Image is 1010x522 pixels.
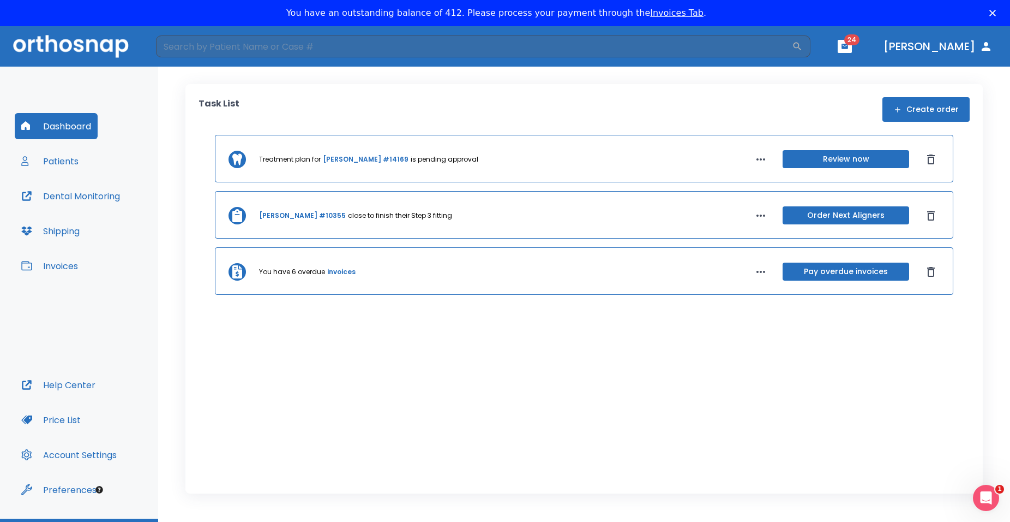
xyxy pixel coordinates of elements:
img: Orthosnap [13,35,129,57]
button: Shipping [15,218,86,244]
div: You have an outstanding balance of 412. Please process your payment through the . [286,8,706,19]
button: Help Center [15,372,102,398]
button: Dismiss [922,207,940,224]
button: Dismiss [922,263,940,281]
span: 1 [995,485,1004,494]
button: Price List [15,407,87,433]
p: Treatment plan for [259,155,321,164]
iframe: Intercom live chat [973,485,999,511]
div: Close [989,10,1000,16]
p: Task List [199,97,239,122]
button: Review now [783,150,909,168]
button: Create order [882,97,970,122]
button: Invoices [15,253,85,279]
button: [PERSON_NAME] [879,37,997,56]
button: Pay overdue invoices [783,263,909,281]
input: Search by Patient Name or Case # [156,35,792,57]
p: is pending approval [411,155,478,164]
p: close to finish their Step 3 fitting [348,211,452,221]
a: invoices [327,267,356,277]
button: Dismiss [922,151,940,168]
p: You have 6 overdue [259,267,325,277]
a: Invoices Tab [650,8,704,18]
span: 24 [844,34,859,45]
a: [PERSON_NAME] #10355 [259,211,346,221]
button: Dashboard [15,113,98,139]
button: Patients [15,148,85,174]
button: Order Next Aligners [783,206,909,224]
div: Tooltip anchor [94,485,104,495]
button: Preferences [15,477,103,503]
button: Account Settings [15,442,123,468]
a: [PERSON_NAME] #14169 [323,155,408,164]
button: Dental Monitoring [15,183,127,209]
